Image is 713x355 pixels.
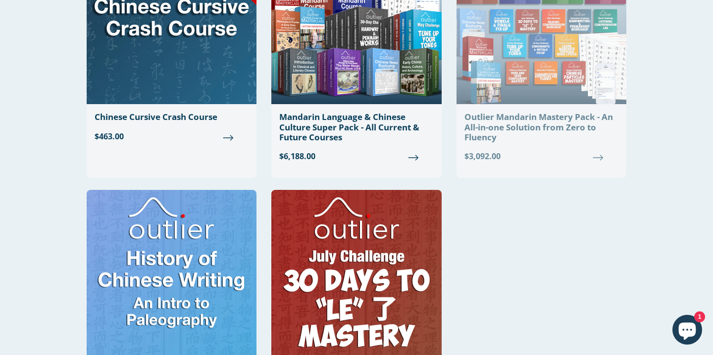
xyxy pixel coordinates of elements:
span: $3,092.00 [464,150,618,162]
div: Outlier Mandarin Mastery Pack - An All-in-one Solution from Zero to Fluency [464,112,618,142]
span: $463.00 [95,130,249,142]
span: $6,188.00 [279,150,433,162]
div: Chinese Cursive Crash Course [95,112,249,122]
div: Mandarin Language & Chinese Culture Super Pack - All Current & Future Courses [279,112,433,142]
inbox-online-store-chat: Shopify online store chat [669,315,705,347]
